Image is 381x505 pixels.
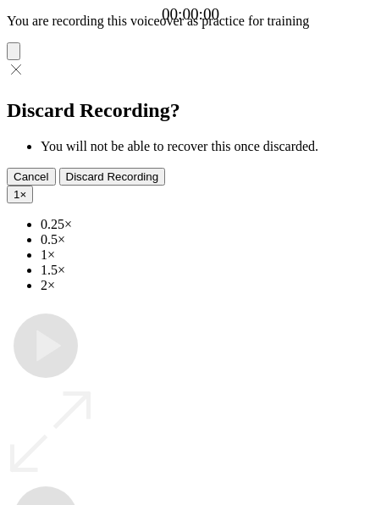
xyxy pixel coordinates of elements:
p: You are recording this voiceover as practice for training [7,14,374,29]
h2: Discard Recording? [7,99,374,122]
li: 0.5× [41,232,374,247]
a: 00:00:00 [162,5,219,24]
li: You will not be able to recover this once discarded. [41,139,374,154]
li: 2× [41,278,374,293]
li: 1× [41,247,374,263]
button: Discard Recording [59,168,166,186]
li: 0.25× [41,217,374,232]
button: Cancel [7,168,56,186]
button: 1× [7,186,33,203]
li: 1.5× [41,263,374,278]
span: 1 [14,188,19,201]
